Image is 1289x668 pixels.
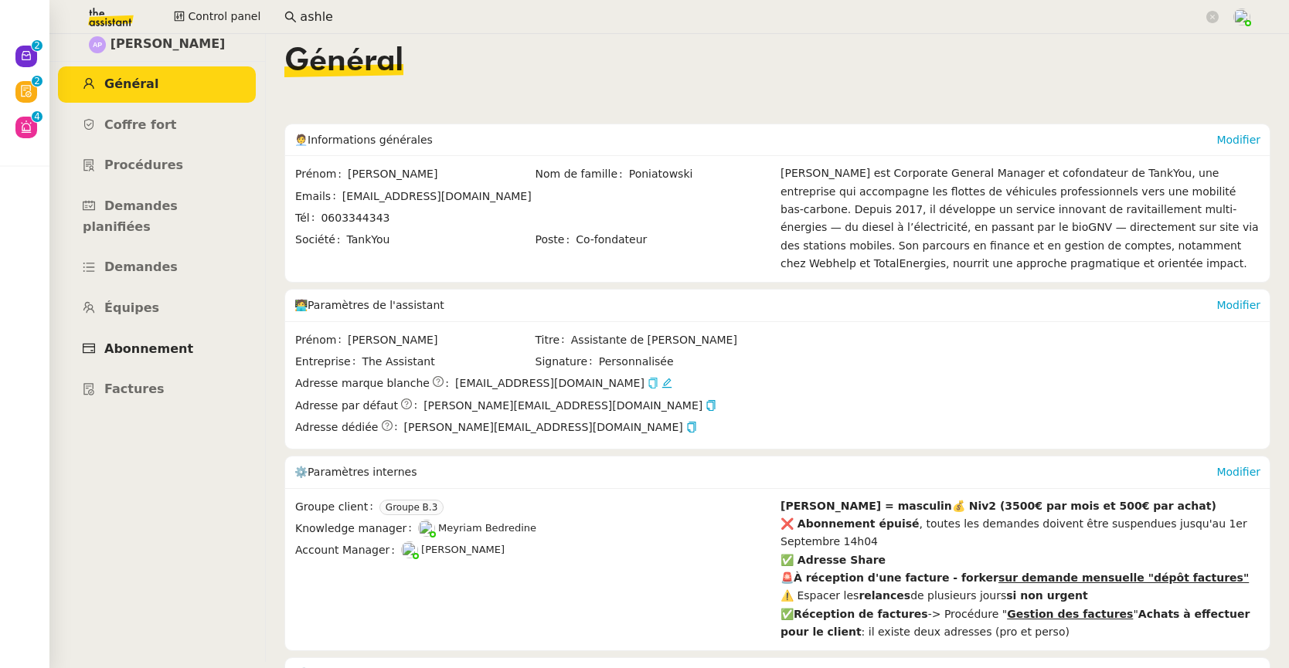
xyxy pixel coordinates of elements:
strong: [PERSON_NAME] = masculin💰 Niv2 (3500€ par mois et 500€ par achat) [781,500,1216,512]
strong: ✅ Adresse Share [781,554,886,566]
span: Signature [536,353,599,371]
span: Société [295,231,346,249]
div: 🧑‍💼 [294,124,1216,155]
span: Demandes planifiées [83,198,178,234]
span: [PERSON_NAME] [348,331,533,349]
span: [EMAIL_ADDRESS][DOMAIN_NAME] [455,375,644,392]
img: users%2FNTfmycKsCFdqp6LX6USf2FmuPJo2%2Favatar%2Fprofile-pic%20(1).png [401,541,418,558]
strong: ✅Réception de factures [781,608,928,620]
span: Prénom [295,331,348,349]
nz-tag: Groupe B.3 [379,500,444,515]
div: [PERSON_NAME] est Corporate General Manager et cofondateur de TankYou, une entreprise qui accompa... [781,164,1260,273]
span: TankYou [346,231,533,249]
span: Account Manager [295,541,401,559]
u: sur demande mensuelle "dépôt factures" [998,571,1249,584]
span: Groupe client [295,498,379,516]
span: Assistante de [PERSON_NAME] [571,331,774,349]
a: Procédures [58,148,256,184]
span: Adresse par défaut [295,397,398,415]
strong: Achats à effectuer pour le client [781,608,1250,638]
div: 🧑‍💻 [294,290,1216,320]
a: Modifier [1216,466,1260,478]
a: Équipes [58,290,256,327]
a: Général [58,66,256,103]
img: svg [89,36,106,53]
button: Control panel [165,6,270,28]
strong: 🚨À réception d'une facture - forker [781,571,1249,584]
span: Paramètres internes [308,466,417,478]
span: [PERSON_NAME] [111,34,226,55]
div: ⚠️ Espacer les de plusieurs jours [781,587,1260,605]
span: [PERSON_NAME][EMAIL_ADDRESS][DOMAIN_NAME] [423,397,716,415]
strong: si non urgent [1006,589,1087,602]
span: Poniatowski [629,165,774,183]
a: Demandes planifiées [58,188,256,245]
u: Gestion des factures [1007,608,1133,620]
span: [EMAIL_ADDRESS][DOMAIN_NAME] [342,190,532,202]
span: Paramètres de l'assistant [308,299,444,311]
a: Modifier [1216,299,1260,311]
p: 4 [34,111,40,125]
span: Informations générales [308,134,433,146]
span: Adresse dédiée [295,419,378,436]
nz-badge-sup: 2 [32,76,43,86]
span: Adresse marque blanche [295,375,430,392]
span: Procédures [104,158,183,172]
span: Nom de famille [536,165,629,183]
span: 0603344343 [321,212,389,224]
span: Knowledge manager [295,520,418,537]
span: Demandes [104,259,178,274]
a: Coffre fort [58,107,256,144]
p: 2 [34,40,40,54]
img: users%2FaellJyylmXSg4jqeVbanehhyYJm1%2Favatar%2Fprofile-pic%20(4).png [418,520,435,537]
span: [PERSON_NAME] [421,544,505,555]
strong: ❌ Abonnement épuisé [781,517,920,530]
input: Rechercher [300,7,1203,28]
span: Emails [295,188,342,205]
span: Tél [295,209,321,227]
a: Abonnement [58,331,256,368]
span: [PERSON_NAME] [348,165,533,183]
span: Général [284,46,403,77]
div: -> Procédure " " : il existe deux adresses (pro et perso) [781,605,1260,642]
span: Control panel [188,8,260,25]
span: Personnalisée [599,353,674,371]
p: 2 [34,76,40,90]
span: Titre [536,331,571,349]
span: The Assistant [362,353,533,371]
span: Général [104,76,158,91]
span: Prénom [295,165,348,183]
img: users%2FNTfmycKsCFdqp6LX6USf2FmuPJo2%2Favatar%2Fprofile-pic%20(1).png [1233,8,1250,25]
nz-badge-sup: 4 [32,111,43,122]
div: , toutes les demandes doivent être suspendues jusqu'au 1er Septembre 14h04 [781,515,1260,551]
span: Équipes [104,300,159,315]
div: ⚙️ [294,456,1216,487]
span: Factures [104,381,165,396]
span: Poste [536,231,576,249]
span: Abonnement [104,341,193,356]
a: Demandes [58,249,256,286]
span: Coffre fort [104,117,177,132]
strong: relances [859,589,910,602]
span: [PERSON_NAME][EMAIL_ADDRESS][DOMAIN_NAME] [404,419,697,436]
a: Modifier [1216,134,1260,146]
nz-badge-sup: 2 [32,40,43,51]
span: Entreprise [295,353,362,371]
span: Meyriam Bedredine [438,522,536,534]
span: Co-fondateur [576,231,774,249]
